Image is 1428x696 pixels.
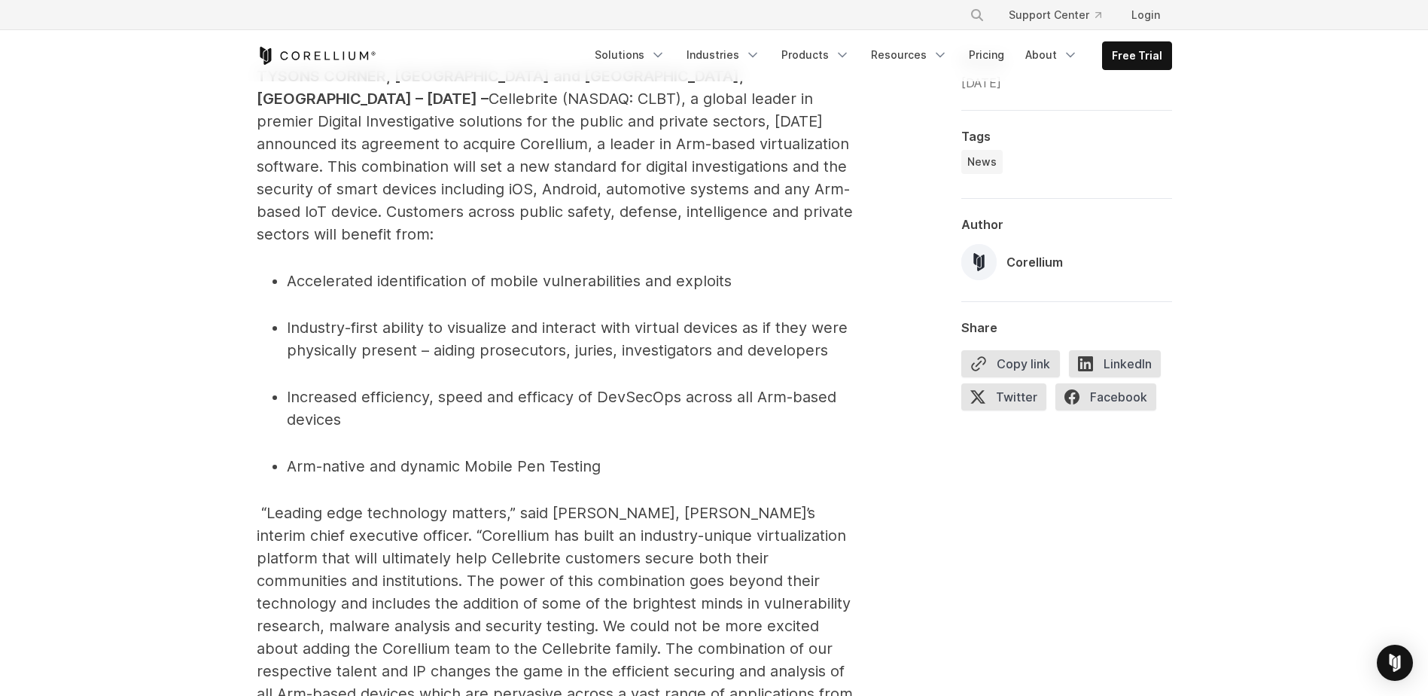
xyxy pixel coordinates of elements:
span: Increased efficiency, speed and efficacy of DevSecOps across all Arm-based devices [287,388,836,429]
span: LinkedIn [1069,350,1161,377]
a: Twitter [961,383,1055,417]
span: Cellebrite (NASDAQ: CLBT), a global leader in premier Digital Investigative solutions for the pub... [257,90,853,243]
span: Accelerated identification of mobile vulnerabilities and exploits [287,272,732,290]
div: Author [961,217,1172,232]
a: Resources [862,41,957,69]
span: Facebook [1055,383,1156,411]
a: Login [1119,2,1172,29]
a: Pricing [960,41,1013,69]
a: About [1016,41,1087,69]
a: Free Trial [1103,42,1171,69]
a: Facebook [1055,383,1165,417]
span: Arm-native and dynamic Mobile Pen Testing [287,457,601,475]
div: Navigation Menu [951,2,1172,29]
div: Open Intercom Messenger [1377,645,1413,681]
img: Corellium [961,244,997,280]
a: News [961,150,1003,174]
div: Navigation Menu [586,41,1172,70]
a: Support Center [997,2,1113,29]
div: Corellium [1006,253,1063,271]
span: News [967,154,997,169]
a: Solutions [586,41,674,69]
button: Copy link [961,350,1060,377]
a: LinkedIn [1069,350,1170,383]
button: Search [964,2,991,29]
span: Industry-first ability to visualize and interact with virtual devices as if they were physically ... [287,319,848,359]
a: Products [772,41,859,69]
a: Corellium Home [257,47,376,65]
div: Tags [961,129,1172,144]
a: Industries [677,41,769,69]
span: Twitter [961,383,1046,411]
span: [DATE] [961,75,1001,90]
div: Share [961,320,1172,335]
